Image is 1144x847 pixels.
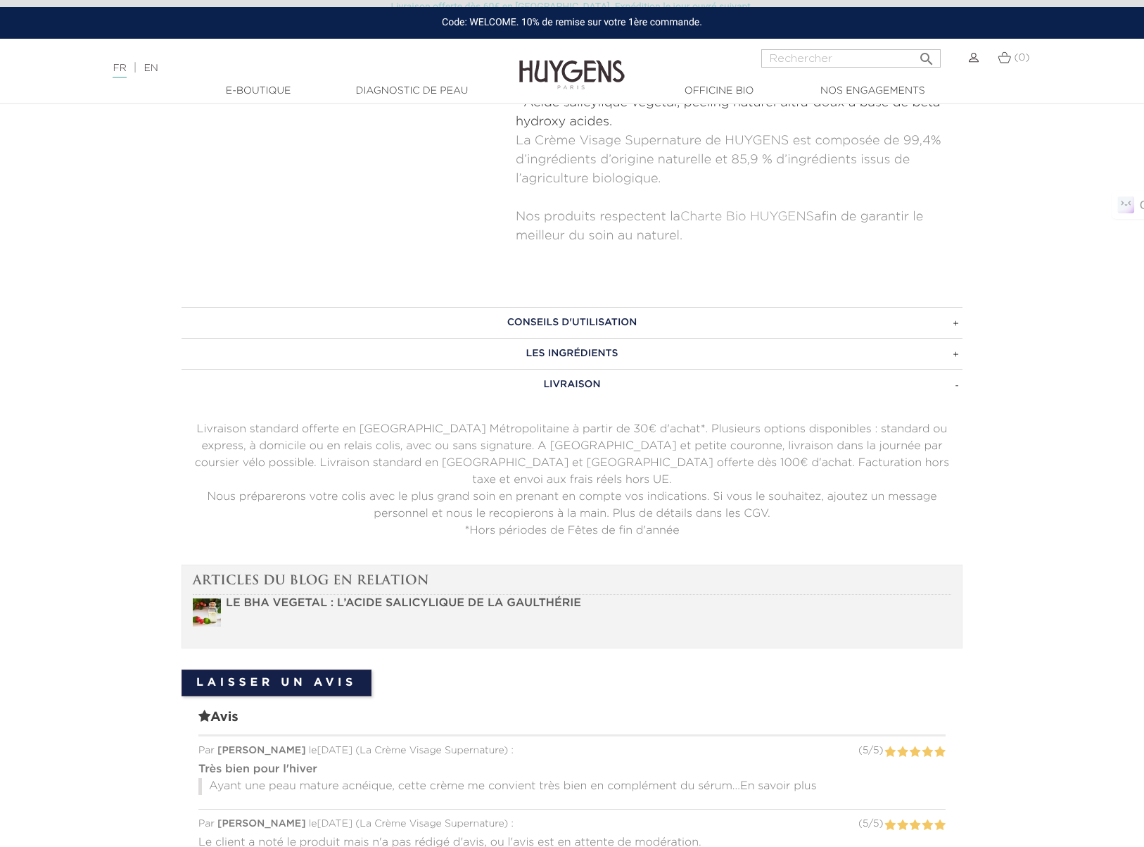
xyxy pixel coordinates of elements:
[516,211,923,242] span: Nos produits respectent la afin de garantir le meilleur du soin au naturel.
[360,746,504,755] span: La Crème Visage Supernature
[226,598,581,609] a: LE BHA VEGETAL : L’ACIDE SALICYLIQUE DE LA GAULTHÉRIE
[198,778,946,795] p: Ayant une peau mature acnéique, cette crème me convient très bien en complément du sérum...
[918,46,935,63] i: 
[649,84,789,99] a: Officine Bio
[182,338,962,369] a: LES INGRÉDIENTS
[217,746,306,755] span: [PERSON_NAME]
[144,63,158,73] a: EN
[858,744,883,758] div: ( / )
[106,60,466,77] div: |
[217,819,306,829] span: [PERSON_NAME]
[198,817,946,832] div: Par le [DATE] ( ) :
[884,817,896,834] label: 1
[740,781,817,792] span: En savoir plus
[182,307,962,338] a: CONSEILS D'UTILISATION
[934,744,946,761] label: 5
[914,45,939,64] button: 
[182,421,962,489] p: Livraison standard offerte en [GEOGRAPHIC_DATA] Métropolitaine à partir de 30€ d'achat*. Plusieur...
[922,744,934,761] label: 4
[341,84,482,99] a: Diagnostic de peau
[680,211,814,223] a: Charte Bio HUYGENS
[922,817,934,834] label: 4
[909,817,921,834] label: 3
[873,819,879,829] span: 5
[193,598,221,627] img: LE BHA VEGETAL : L’ACIDE SALICYLIQUE DE LA GAULTHÉRIE
[360,819,504,829] span: La Crème Visage Supernature
[188,84,329,99] a: E-Boutique
[896,817,908,834] label: 2
[182,670,371,696] a: Laisser un avis
[516,134,941,185] span: La Crème Visage Supernature de HUYGENS est composée de 99,4% d’ingrédients d’origine naturelle et...
[182,369,962,400] a: LIVRAISON
[884,744,896,761] label: 1
[182,489,962,522] p: Nous préparerons votre colis avec le plus grand soin en prenant en compte vos indications. Si vou...
[113,63,126,78] a: FR
[193,572,951,596] h3: Articles du blog en relation
[934,817,946,834] label: 5
[873,746,879,755] span: 5
[863,819,868,829] span: 5
[182,522,962,539] p: *Hors périodes de Fêtes de fin d'année
[1014,53,1029,63] span: (0)
[198,744,946,758] div: Par le [DATE] ( ) :
[858,817,883,832] div: ( / )
[896,744,908,761] label: 2
[198,708,946,736] span: Avis
[761,49,941,68] input: Rechercher
[519,37,625,92] img: Huygens
[198,764,317,775] strong: Très bien pour l'hiver
[909,744,921,761] label: 3
[863,746,868,755] span: 5
[802,84,943,99] a: Nos engagements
